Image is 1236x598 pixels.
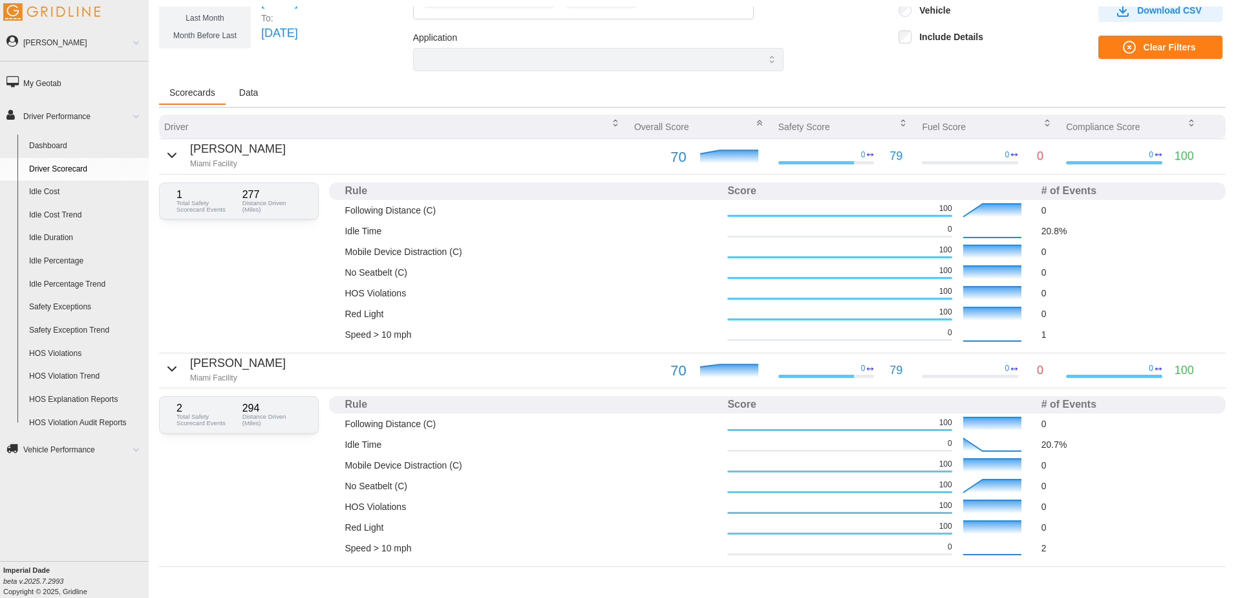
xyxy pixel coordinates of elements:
[1041,307,1210,320] p: 0
[1041,287,1210,300] p: 0
[1005,363,1009,374] p: 0
[345,480,717,493] p: No Seatbelt (C)
[1037,362,1043,380] p: 0
[242,414,302,426] p: Distance Driven (Miles)
[1041,245,1210,258] p: 0
[890,362,902,380] p: 79
[1149,149,1153,161] p: 0
[939,480,952,491] p: 100
[939,245,952,256] p: 100
[23,204,149,227] a: Idle Cost Trend
[23,342,149,366] a: HOS Violations
[3,577,63,585] i: beta v.2025.7.2993
[413,31,458,45] label: Application
[1041,459,1210,472] p: 0
[1041,266,1210,279] p: 0
[345,521,717,534] p: Red Light
[1041,328,1210,341] p: 1
[190,355,286,373] p: [PERSON_NAME]
[345,287,717,300] p: HOS Violations
[23,273,149,296] a: Idle Percentage Trend
[186,14,224,23] span: Last Month
[345,417,717,430] p: Following Distance (C)
[861,363,866,374] p: 0
[345,204,717,217] p: Following Distance (C)
[1066,120,1140,133] p: Compliance Score
[23,412,149,435] a: HOS Violation Audit Reports
[939,286,952,297] p: 100
[176,200,236,212] p: Total Safety Scorecard Events
[242,190,302,200] p: 277
[345,500,717,513] p: HOS Violations
[345,307,717,320] p: Red Light
[948,224,952,235] p: 0
[1041,500,1210,513] p: 0
[242,403,302,414] p: 294
[1041,521,1210,534] p: 0
[634,146,687,168] p: 70
[1005,149,1009,161] p: 0
[1037,148,1043,166] p: 0
[239,88,259,97] span: Data
[1041,542,1210,555] p: 2
[634,120,689,133] p: Overall Score
[948,327,952,338] p: 0
[778,120,830,133] p: Safety Score
[1036,183,1215,200] th: # of Events
[164,140,286,170] button: [PERSON_NAME]Miami Facility
[722,396,1036,414] th: Score
[890,148,902,166] p: 79
[939,417,952,428] p: 100
[23,388,149,412] a: HOS Explanation Reports
[23,296,149,319] a: Safety Exceptions
[345,459,717,472] p: Mobile Device Distraction (C)
[345,438,717,451] p: Idle Time
[3,3,100,21] img: Gridline
[23,365,149,388] a: HOS Violation Trend
[242,200,302,212] p: Distance Driven (Miles)
[1041,204,1210,217] p: 0
[23,227,149,250] a: Idle Duration
[3,566,50,574] b: Imperial Dade
[1041,226,1067,236] span: 20.8 %
[190,568,286,586] p: [PERSON_NAME]
[173,31,237,40] span: Month Before Last
[176,190,236,200] p: 1
[939,307,952,318] p: 100
[939,265,952,276] p: 100
[23,319,149,342] a: Safety Exception Trend
[176,414,236,426] p: Total Safety Scorecard Events
[190,159,286,170] p: Miami Facility
[861,149,866,161] p: 0
[261,25,298,43] p: [DATE]
[345,542,717,555] p: Speed > 10 mph
[1041,417,1210,430] p: 0
[1036,396,1215,414] th: # of Events
[23,135,149,158] a: Dashboard
[190,373,286,384] p: Miami Facility
[169,88,215,97] span: Scorecards
[190,140,286,159] p: [PERSON_NAME]
[1098,36,1222,59] button: Clear Filters
[164,568,286,597] button: [PERSON_NAME]Miami Facility
[164,120,188,133] p: Driver
[939,203,952,214] p: 100
[345,328,717,341] p: Speed > 10 mph
[722,183,1036,200] th: Score
[176,403,236,414] p: 2
[1144,36,1196,58] span: Clear Filters
[339,396,722,414] th: Rule
[634,359,687,382] p: 70
[3,565,149,597] div: Copyright © 2025, Gridline
[23,250,149,273] a: Idle Percentage
[339,183,722,200] th: Rule
[939,459,952,470] p: 100
[939,521,952,532] p: 100
[345,245,717,258] p: Mobile Device Distraction (C)
[23,181,149,204] a: Idle Cost
[1041,439,1067,450] span: 20.7 %
[948,438,952,449] p: 0
[911,30,983,43] label: Include Details
[164,355,286,384] button: [PERSON_NAME]Miami Facility
[911,4,950,17] label: Vehicle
